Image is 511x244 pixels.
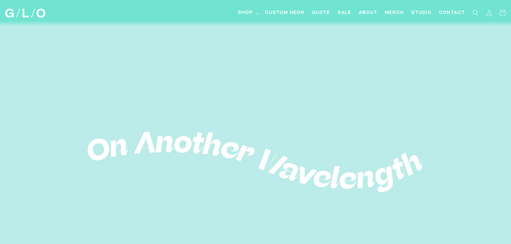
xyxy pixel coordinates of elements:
[234,6,261,20] summary: Shop
[435,6,469,20] a: Contact
[408,6,435,20] a: Studio
[308,6,334,20] a: Quote
[265,10,304,16] span: Custom Neon
[334,6,355,20] a: SALE
[3,6,47,20] a: GLO Studio
[469,6,482,20] summary: Search
[359,10,378,16] span: About
[312,10,330,16] span: Quote
[381,6,408,20] a: Merch
[439,10,465,16] span: Contact
[261,6,308,20] a: Custom Neon
[238,10,253,16] span: Shop
[5,9,45,18] img: GLO Studio
[338,10,351,16] span: SALE
[411,10,432,16] span: Studio
[385,10,404,16] span: Merch
[355,6,381,20] a: About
